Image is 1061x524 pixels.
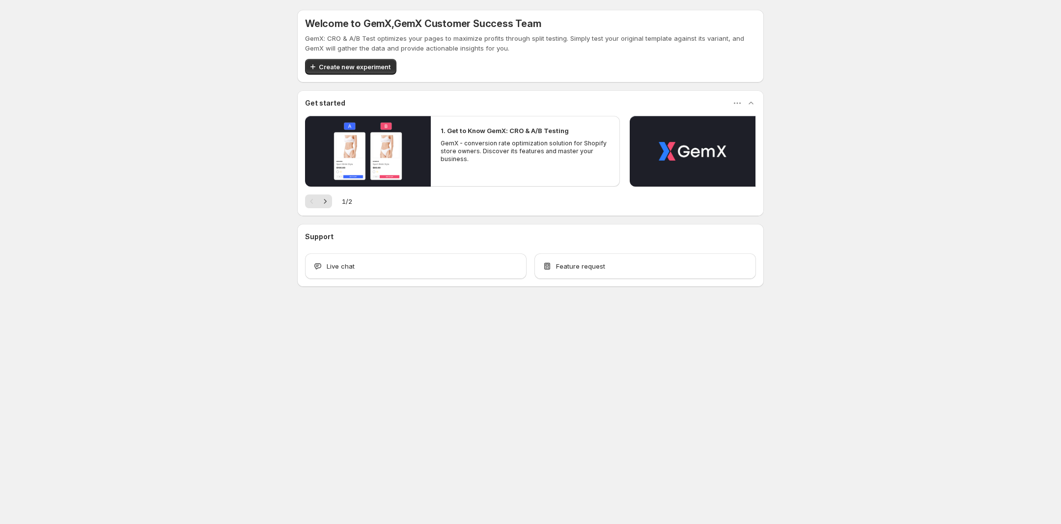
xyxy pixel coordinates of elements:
button: Play video [630,116,755,187]
span: 1 / 2 [342,196,352,206]
nav: Pagination [305,194,332,208]
h3: Get started [305,98,345,108]
h3: Support [305,232,334,242]
h2: 1. Get to Know GemX: CRO & A/B Testing [441,126,569,136]
p: GemX: CRO & A/B Test optimizes your pages to maximize profits through split testing. Simply test ... [305,33,756,53]
span: , GemX Customer Success Team [391,18,541,29]
span: Live chat [327,261,355,271]
button: Play video [305,116,431,187]
h5: Welcome to GemX [305,18,541,29]
p: GemX - conversion rate optimization solution for Shopify store owners. Discover its features and ... [441,139,610,163]
span: Create new experiment [319,62,391,72]
span: Feature request [556,261,605,271]
button: Create new experiment [305,59,396,75]
button: Next [318,194,332,208]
